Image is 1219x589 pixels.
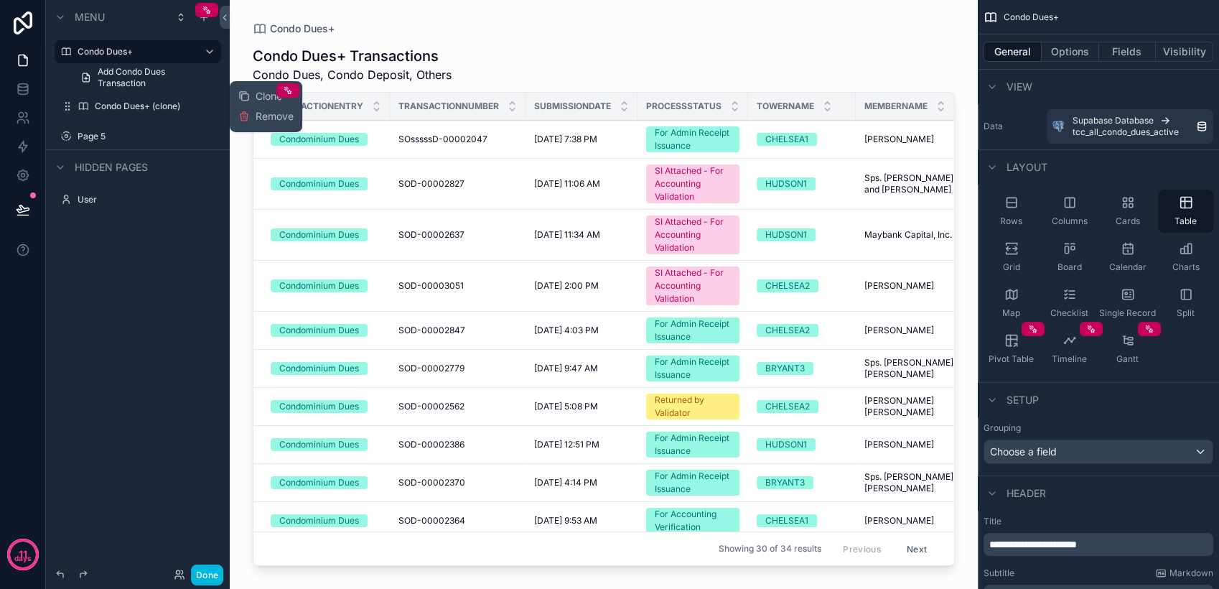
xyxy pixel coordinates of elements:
[1002,307,1020,319] span: Map
[1109,261,1146,273] span: Calendar
[1007,486,1046,501] span: Header
[1052,353,1087,365] span: Timeline
[1174,215,1197,227] span: Table
[1052,215,1088,227] span: Columns
[1073,126,1179,138] span: tcc_all_condo_dues_active
[984,533,1213,556] div: scrollable content
[1177,307,1195,319] span: Split
[1116,353,1139,365] span: Gantt
[1007,80,1032,94] span: View
[984,440,1213,463] div: Choose a field
[1003,261,1020,273] span: Grid
[72,66,221,89] a: Add Condo Dues Transaction
[75,160,148,175] span: Hidden pages
[1100,328,1155,371] button: Gantt
[984,328,1039,371] button: Pivot Table
[1042,328,1097,371] button: Timeline
[191,565,223,585] button: Done
[1116,215,1140,227] span: Cards
[98,66,212,89] span: Add Condo Dues Transaction
[1099,307,1156,319] span: Single Record
[1042,282,1097,325] button: Checklist
[256,109,294,124] span: Remove
[757,101,814,112] span: Towername
[19,547,27,562] p: 11
[1100,282,1155,325] button: Single Record
[1158,236,1213,279] button: Charts
[1042,42,1099,62] button: Options
[984,422,1021,434] label: Grouping
[256,89,282,103] span: Clone
[1007,393,1039,407] span: Setup
[1042,190,1097,233] button: Columns
[238,89,294,103] button: Clone
[1050,307,1088,319] span: Checklist
[78,194,212,205] label: User
[984,282,1039,325] button: Map
[897,537,937,560] button: Next
[984,190,1039,233] button: Rows
[398,101,499,112] span: Transactionnumber
[646,101,721,112] span: Processstatus
[1057,261,1082,273] span: Board
[1007,160,1047,175] span: Layout
[238,109,294,124] button: Remove
[1052,121,1064,132] img: Postgres logo
[95,101,212,112] label: Condo Dues+ (clone)
[1000,215,1022,227] span: Rows
[1073,115,1154,126] span: Supabase Database
[75,10,105,24] span: Menu
[1172,261,1200,273] span: Charts
[989,353,1034,365] span: Pivot Table
[1158,190,1213,233] button: Table
[1100,236,1155,279] button: Calendar
[984,440,1213,464] button: Choose a field
[719,543,821,555] span: Showing 30 of 34 results
[1099,42,1157,62] button: Fields
[534,101,611,112] span: Submissiondate
[864,101,928,112] span: Membername
[1042,236,1097,279] button: Board
[14,553,32,565] p: days
[1158,282,1213,325] button: Split
[1100,190,1155,233] button: Cards
[1004,11,1059,23] span: Condo Dues+
[78,131,212,142] label: Page 5
[78,46,192,57] label: Condo Dues+
[984,121,1041,132] label: Data
[271,101,363,112] span: Transactionentry
[1156,42,1213,62] button: Visibility
[984,236,1039,279] button: Grid
[984,516,1213,527] label: Title
[1047,109,1213,144] a: Supabase Databasetcc_all_condo_dues_active
[984,42,1042,62] button: General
